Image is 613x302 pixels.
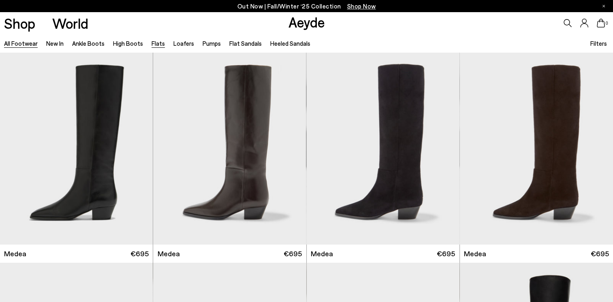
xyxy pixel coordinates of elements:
[229,40,262,47] a: Flat Sandals
[4,40,38,47] a: All Footwear
[72,40,105,47] a: Ankle Boots
[464,249,486,259] span: Medea
[153,52,305,244] div: 2 / 6
[591,249,609,259] span: €695
[113,40,143,47] a: High Boots
[460,52,613,244] img: Medea Suede Knee-High Boots
[152,40,165,47] a: Flats
[307,52,459,244] img: Medea Suede Knee-High Boots
[52,16,88,30] a: World
[590,40,607,47] span: Filters
[153,52,306,244] div: 1 / 6
[597,19,605,28] a: 0
[130,249,149,259] span: €695
[311,249,333,259] span: Medea
[270,40,310,47] a: Heeled Sandals
[4,16,35,30] a: Shop
[158,249,180,259] span: Medea
[237,1,376,11] p: Out Now | Fall/Winter ‘25 Collection
[153,52,306,244] a: 6 / 6 1 / 6 2 / 6 3 / 6 4 / 6 5 / 6 6 / 6 1 / 6 Next slide Previous slide
[173,40,194,47] a: Loafers
[4,249,26,259] span: Medea
[437,249,455,259] span: €695
[153,52,306,244] img: Medea Knee-High Boots
[153,52,305,244] img: Medea Knee-High Boots
[306,52,459,244] img: Medea Knee-High Boots
[46,40,64,47] a: New In
[460,245,613,263] a: Medea €695
[605,21,609,26] span: 0
[307,245,459,263] a: Medea €695
[153,245,306,263] a: Medea €695
[288,13,325,30] a: Aeyde
[306,52,459,244] div: 2 / 6
[347,2,376,10] span: Navigate to /collections/new-in
[284,249,302,259] span: €695
[203,40,221,47] a: Pumps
